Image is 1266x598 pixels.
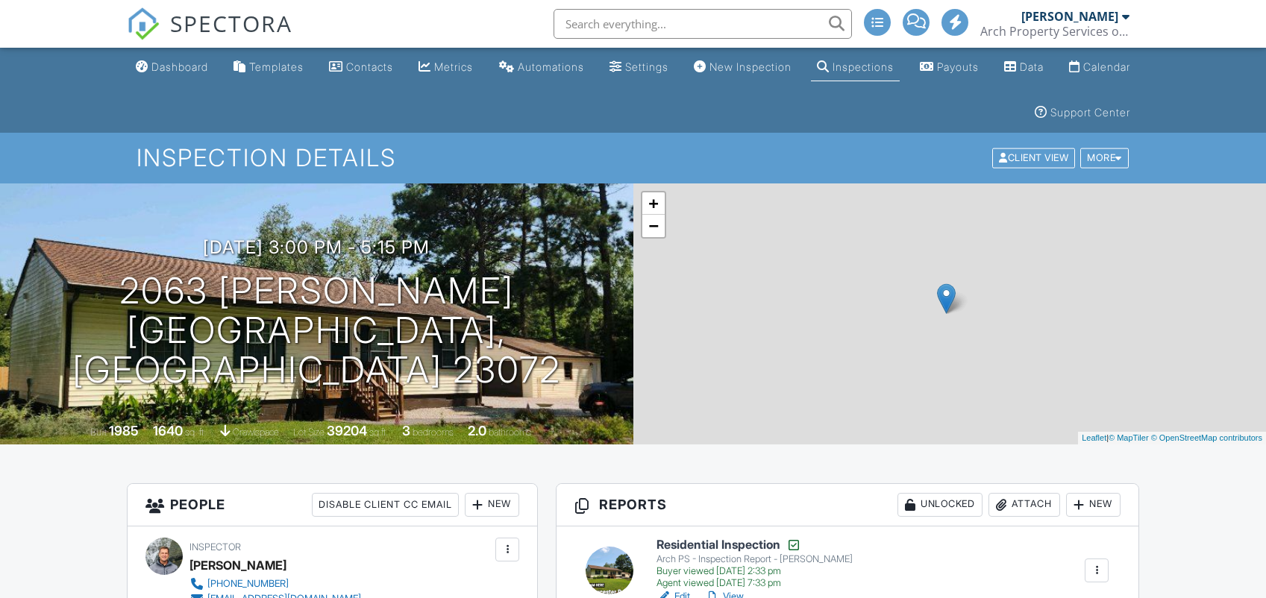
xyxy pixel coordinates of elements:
div: 3 [402,423,410,438]
div: [PHONE_NUMBER] [207,578,289,590]
div: Agent viewed [DATE] 7:33 pm [656,577,853,589]
div: New Inspection [709,60,792,73]
div: 1640 [153,423,183,438]
a: Leaflet [1082,433,1106,442]
div: Support Center [1050,106,1130,119]
div: Inspections [833,60,894,73]
div: Attach [988,493,1060,517]
h3: People [128,484,538,526]
span: sq. ft. [185,427,206,438]
div: 39204 [327,423,367,438]
a: Dashboard [130,54,214,81]
div: Disable Client CC Email [312,493,459,517]
div: Arch PS - Inspection Report - [PERSON_NAME] [656,553,853,565]
img: The Best Home Inspection Software - Spectora [127,7,160,40]
a: Client View [991,151,1079,163]
div: Dashboard [151,60,208,73]
a: Residential Inspection Arch PS - Inspection Report - [PERSON_NAME] Buyer viewed [DATE] 2:33 pm Ag... [656,538,853,590]
a: Templates [228,54,310,81]
h3: [DATE] 3:00 pm - 5:15 pm [203,237,430,257]
span: SPECTORA [170,7,292,39]
a: SPECTORA [127,20,292,51]
div: New [1066,493,1121,517]
div: Calendar [1083,60,1130,73]
div: 2.0 [468,423,486,438]
h1: 2063 [PERSON_NAME] [GEOGRAPHIC_DATA], [GEOGRAPHIC_DATA] 23072 [24,271,610,389]
a: © MapTiler [1109,433,1149,442]
span: Lot Size [293,427,325,438]
a: [PHONE_NUMBER] [189,576,361,591]
div: 1985 [109,423,139,438]
h6: Residential Inspection [656,538,853,553]
div: Settings [625,60,668,73]
a: Zoom in [642,192,665,215]
a: Automations (Advanced) [493,54,590,81]
div: Arch Property Services of Virginia, LLC [980,24,1129,39]
div: Buyer viewed [DATE] 2:33 pm [656,565,853,577]
a: Contacts [323,54,399,81]
h1: Inspection Details [137,145,1130,171]
span: bathrooms [489,427,531,438]
input: Search everything... [554,9,852,39]
span: Built [90,427,107,438]
div: Payouts [937,60,979,73]
div: Automations [518,60,584,73]
div: Data [1020,60,1044,73]
a: New Inspection [688,54,797,81]
a: Data [998,54,1050,81]
span: crawlspace [233,427,279,438]
h3: Reports [557,484,1138,526]
div: | [1078,432,1266,444]
a: Calendar [1063,54,1136,81]
div: Contacts [346,60,393,73]
span: Inspector [189,541,241,553]
a: Zoom out [642,215,665,237]
a: Payouts [914,54,985,81]
a: © OpenStreetMap contributors [1151,433,1262,442]
div: Metrics [434,60,473,73]
a: Metrics [413,54,479,81]
div: Client View [992,148,1075,169]
div: More [1080,148,1129,169]
span: sq.ft. [369,427,388,438]
div: New [465,493,519,517]
div: Unlocked [897,493,983,517]
a: Inspections [811,54,900,81]
div: Templates [249,60,304,73]
a: Support Center [1029,99,1136,127]
span: bedrooms [413,427,454,438]
a: Settings [604,54,674,81]
div: [PERSON_NAME] [1021,9,1118,24]
div: [PERSON_NAME] [189,554,286,576]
